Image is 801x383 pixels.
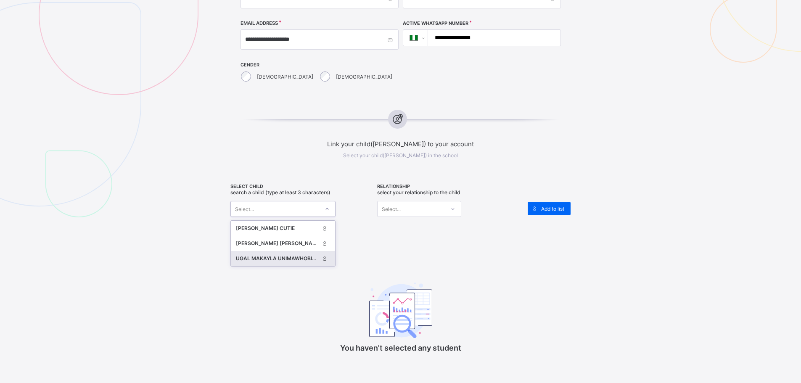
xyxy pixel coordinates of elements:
div: You haven't selected any student [317,259,485,365]
span: Add to list [541,206,564,212]
span: SELECT CHILD [230,184,373,189]
span: Select your child([PERSON_NAME]) in the school [343,152,458,158]
span: RELATIONSHIP [377,184,520,189]
div: Select... [382,201,401,217]
label: Active WhatsApp Number [403,21,468,26]
div: Select... [235,201,254,217]
span: GENDER [241,62,399,68]
span: Select your relationship to the child [377,189,460,195]
img: classEmptyState.7d4ec5dc6d57f4e1adfd249b62c1c528.svg [369,283,432,338]
p: You haven't selected any student [317,343,485,352]
div: UGAL MAKAYLA UNIMAWHOBIWOM [236,254,320,263]
label: [DEMOGRAPHIC_DATA] [336,74,392,80]
span: Search a child (type at least 3 characters) [230,189,330,195]
div: [PERSON_NAME] [PERSON_NAME] [236,239,320,248]
label: [DEMOGRAPHIC_DATA] [257,74,313,80]
span: Link your child([PERSON_NAME]) to your account [200,140,601,148]
label: EMAIL ADDRESS [241,20,278,26]
div: [PERSON_NAME] CUTIE [236,224,320,232]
